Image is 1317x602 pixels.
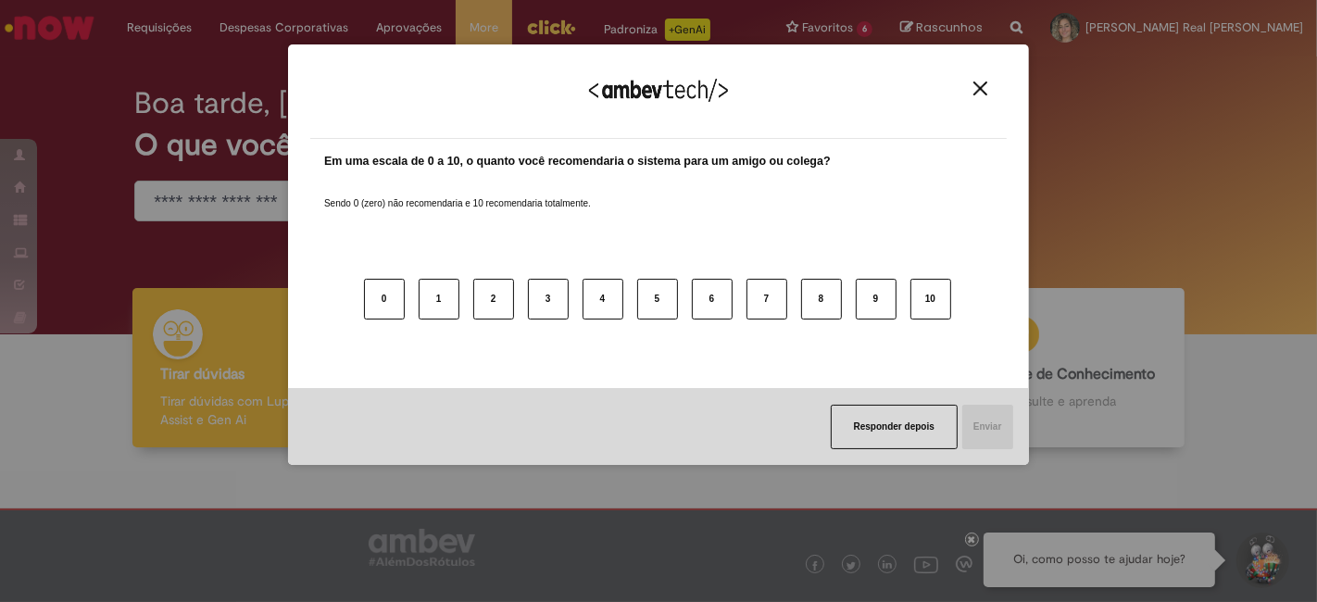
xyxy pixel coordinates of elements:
[324,153,831,170] label: Em uma escala de 0 a 10, o quanto você recomendaria o sistema para um amigo ou colega?
[583,279,623,320] button: 4
[910,279,951,320] button: 10
[856,279,897,320] button: 9
[589,79,728,102] img: Logo Ambevtech
[746,279,787,320] button: 7
[801,279,842,320] button: 8
[692,279,733,320] button: 6
[364,279,405,320] button: 0
[473,279,514,320] button: 2
[637,279,678,320] button: 5
[419,279,459,320] button: 1
[973,82,987,95] img: Close
[528,279,569,320] button: 3
[831,405,958,449] button: Responder depois
[968,81,993,96] button: Close
[324,175,591,210] label: Sendo 0 (zero) não recomendaria e 10 recomendaria totalmente.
